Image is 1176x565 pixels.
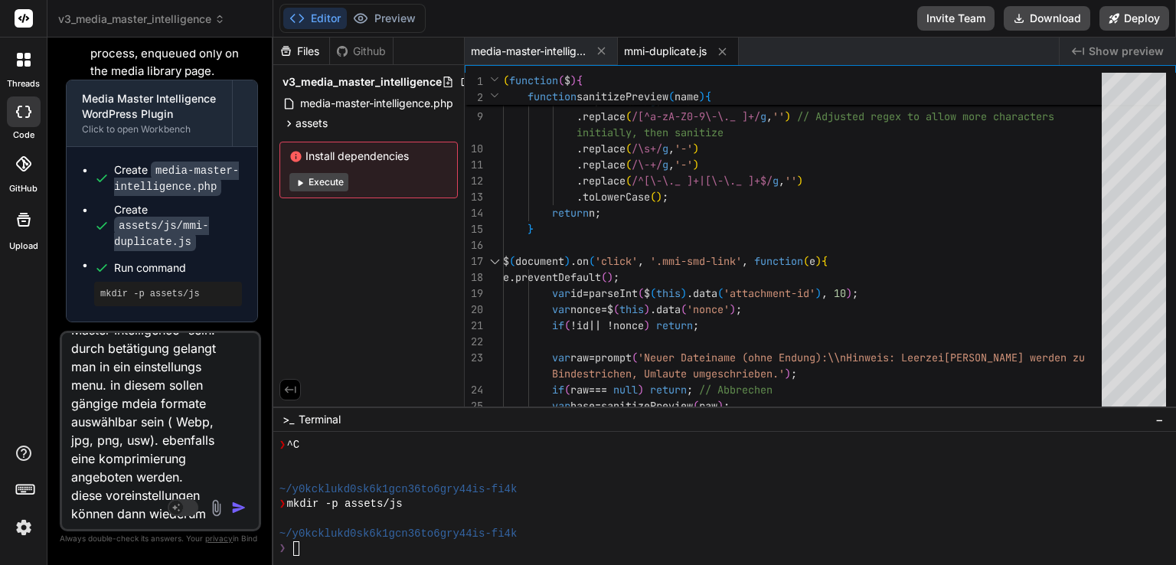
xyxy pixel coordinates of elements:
span: function [509,73,558,87]
span: ( [564,383,570,397]
span: = [589,351,595,364]
code: assets/js/mmi-duplicate.js [114,217,209,251]
span: ) [815,286,822,300]
span: e [809,254,815,268]
pre: mkdir -p assets/js [100,288,236,300]
button: Editor [283,8,347,29]
span: ) [693,158,699,171]
span: Install dependencies [289,149,448,164]
span: ; [736,302,742,316]
span: , [668,142,675,155]
span: g [760,109,766,123]
span: . [570,254,577,268]
span: ( [626,174,632,188]
span: // Abbrechen [699,383,773,397]
span: sanitizePreview [577,90,668,103]
div: 25 [465,398,483,414]
span: prompt [595,351,632,364]
span: Show preview [1089,44,1164,59]
span: ( [693,399,699,413]
span: Terminal [299,412,341,427]
span: ( [668,90,675,103]
span: ( [626,158,632,171]
span: ) [681,286,687,300]
span: e [503,270,509,284]
button: − [1152,407,1167,432]
div: 14 [465,205,483,221]
span: this [656,286,681,300]
div: 17 [465,253,483,269]
span: . [577,142,583,155]
span: ; [613,270,619,284]
span: g [662,142,668,155]
span: ) [717,399,724,413]
div: Media Master Intelligence WordPress Plugin [82,91,217,122]
span: ; [852,286,858,300]
span: function [754,254,803,268]
strong: To use this plugin: [66,329,167,344]
span: ) [785,367,791,380]
span: 2 [465,90,483,106]
span: base [570,399,595,413]
div: 20 [465,302,483,318]
span: ; [693,318,699,332]
span: { [705,90,711,103]
span: . [577,158,583,171]
span: $ [564,73,570,87]
span: || [589,318,601,332]
span: raw [699,399,717,413]
div: 12 [465,173,483,189]
span: return [552,206,589,220]
span: ) [644,302,650,316]
code: media-master-intelligence.php [114,162,239,196]
span: . [509,270,515,284]
span: '-' [675,142,693,155]
span: toLowerCase [583,190,650,204]
span: ( [626,109,632,123]
span: var [552,302,570,316]
div: 16 [465,237,483,253]
span: 'nonce' [687,302,730,316]
span: ~/y0kcklukd0sk6k1gcn36to6gry44is-fi4k [279,482,518,497]
div: 22 [465,334,483,350]
span: id [577,318,589,332]
span: media-master-intelligence.php [471,44,586,59]
span: ( [650,190,656,204]
span: return [650,383,687,397]
button: Download [1004,6,1090,31]
span: >_ [283,412,294,427]
span: replace [583,142,626,155]
span: ; [724,399,730,413]
span: preventDefault [515,270,601,284]
span: ( [564,318,570,332]
span: replace [583,174,626,188]
span: ( [503,73,509,87]
span: if [552,383,564,397]
span: 'attachment-id' [724,286,815,300]
span: '' [785,174,797,188]
span: ❯ [279,541,287,556]
span: ) [815,254,822,268]
span: ) [570,73,577,87]
span: . [687,286,693,300]
span: = [595,399,601,413]
span: } [528,222,534,236]
div: 18 [465,269,483,286]
span: , [766,109,773,123]
span: , [822,286,828,300]
label: Upload [9,240,38,253]
span: ) [699,90,705,103]
button: Media Master Intelligence WordPress PluginClick to open Workbench [67,80,232,146]
div: 23 [465,350,483,366]
span: ( [638,286,644,300]
span: assets [296,116,328,131]
label: code [13,129,34,142]
span: // Adjusted regex to allow more characters [797,109,1054,123]
span: [PERSON_NAME] werden zu [944,351,1085,364]
span: ( [717,286,724,300]
span: if [552,318,564,332]
span: − [1155,412,1164,427]
div: Github [330,44,393,59]
span: var [552,351,570,364]
div: 9 [465,109,483,125]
